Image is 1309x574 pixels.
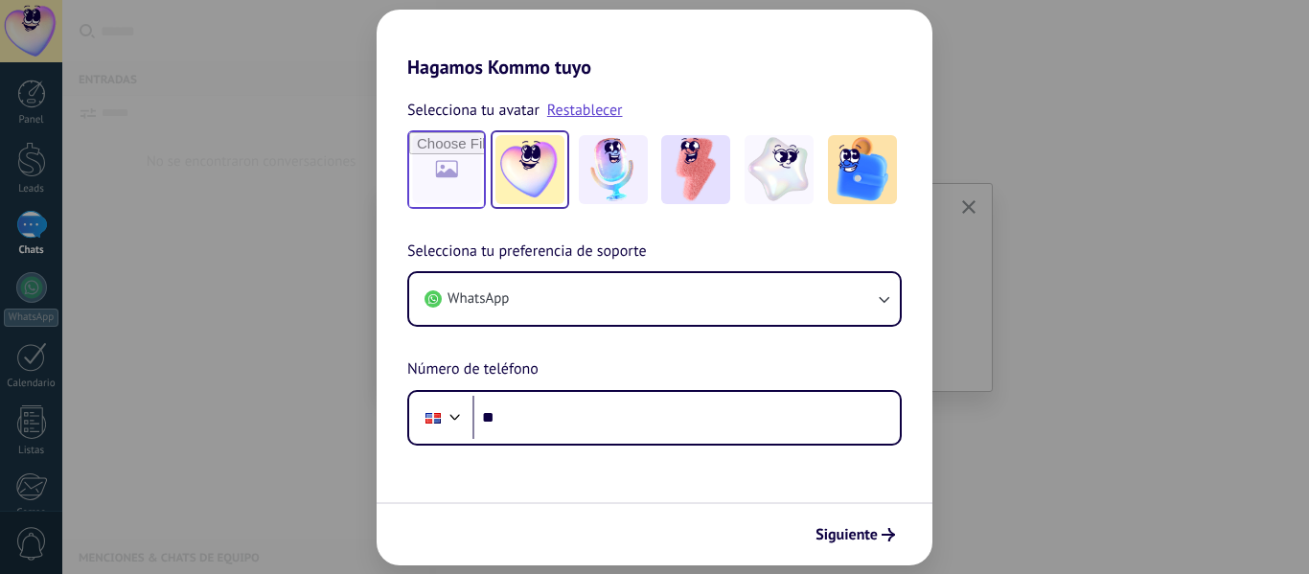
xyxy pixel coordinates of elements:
[409,273,900,325] button: WhatsApp
[377,10,932,79] h2: Hagamos Kommo tuyo
[807,518,904,551] button: Siguiente
[407,240,647,264] span: Selecciona tu preferencia de soporte
[415,398,451,438] div: Dominican Republic: + 1
[448,289,509,309] span: WhatsApp
[407,357,539,382] span: Número de teléfono
[828,135,897,204] img: -5.jpeg
[579,135,648,204] img: -2.jpeg
[661,135,730,204] img: -3.jpeg
[547,101,623,120] a: Restablecer
[745,135,814,204] img: -4.jpeg
[815,528,878,541] span: Siguiente
[407,98,540,123] span: Selecciona tu avatar
[495,135,564,204] img: -1.jpeg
